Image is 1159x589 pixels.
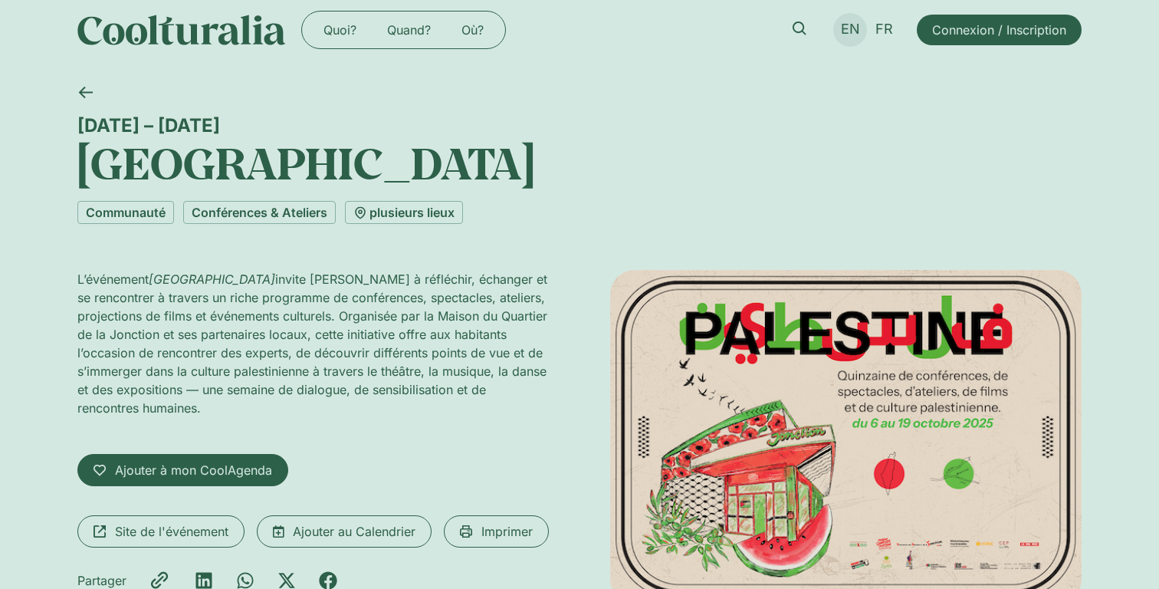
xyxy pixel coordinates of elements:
h1: [GEOGRAPHIC_DATA] [77,137,1082,189]
a: EN [833,18,868,41]
a: Quand? [372,18,446,42]
a: Conférences & Ateliers [183,201,336,224]
span: Imprimer [481,522,533,541]
a: Site de l'événement [77,515,245,548]
a: Communauté [77,201,174,224]
p: L’événement invite [PERSON_NAME] à réfléchir, échanger et se rencontrer à travers un riche progra... [77,270,549,417]
span: Ajouter à mon CoolAgenda [115,461,272,479]
a: FR [868,18,901,41]
a: Imprimer [444,515,549,548]
em: [GEOGRAPHIC_DATA] [149,271,275,287]
span: Ajouter au Calendrier [293,522,415,541]
a: Ajouter à mon CoolAgenda [77,454,288,486]
nav: Menu [308,18,499,42]
span: FR [875,21,893,38]
span: Connexion / Inscription [932,21,1066,39]
a: Où? [446,18,499,42]
a: Connexion / Inscription [917,15,1082,45]
div: [DATE] – [DATE] [77,114,1082,137]
a: Ajouter au Calendrier [257,515,432,548]
span: Site de l'événement [115,522,228,541]
span: EN [841,21,860,38]
a: Quoi? [308,18,372,42]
